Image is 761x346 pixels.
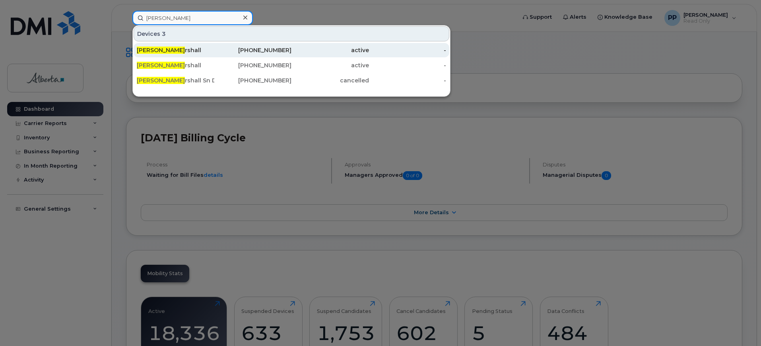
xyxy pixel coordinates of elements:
div: active [291,46,369,54]
div: rshall [137,46,214,54]
div: cancelled [291,76,369,84]
div: - [369,46,447,54]
div: - [369,76,447,84]
a: [PERSON_NAME]rshall Sn Dmpf51Cynth8[PHONE_NUMBER]cancelled- [134,73,449,88]
span: [PERSON_NAME] [137,47,185,54]
a: [PERSON_NAME]rshall[PHONE_NUMBER]active- [134,58,449,72]
a: [PERSON_NAME]rshall[PHONE_NUMBER]active- [134,43,449,57]
div: [PHONE_NUMBER] [214,46,292,54]
span: 3 [162,30,166,38]
span: [PERSON_NAME] [137,62,185,69]
div: - [369,61,447,69]
div: rshall Sn Dmpf51Cynth8 [137,76,214,84]
div: rshall [137,61,214,69]
div: [PHONE_NUMBER] [214,76,292,84]
div: Devices [134,26,449,41]
div: active [291,61,369,69]
div: [PHONE_NUMBER] [214,61,292,69]
span: [PERSON_NAME] [137,77,185,84]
